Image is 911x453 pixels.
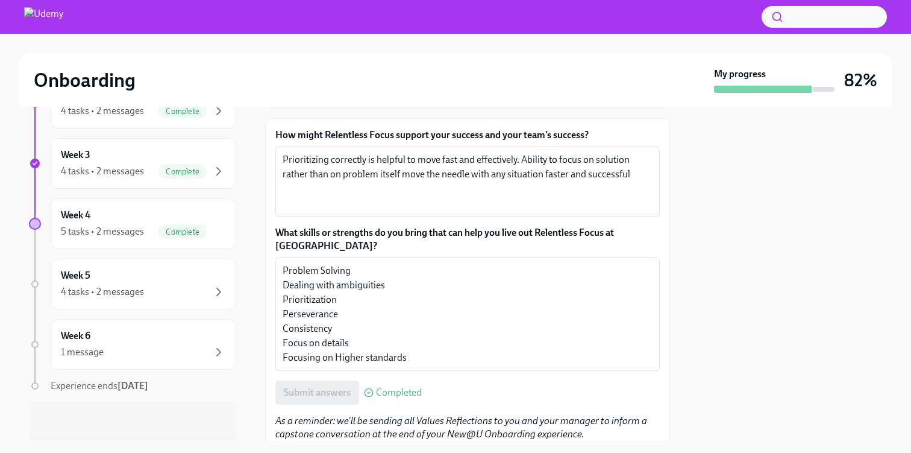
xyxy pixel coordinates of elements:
a: Week 45 tasks • 2 messagesComplete [29,198,236,249]
h2: Onboarding [34,68,136,92]
span: Complete [158,107,207,116]
h6: Week 3 [61,148,90,162]
span: Complete [158,167,207,176]
em: As a reminder: we'll be sending all Values Reflections to you and your manager to inform a capsto... [275,415,647,440]
h6: Week 5 [61,269,90,282]
div: 5 tasks • 2 messages [61,225,144,238]
div: 4 tasks • 2 messages [61,285,144,299]
img: Udemy [24,7,63,27]
label: What skills or strengths do you bring that can help you live out Relentless Focus at [GEOGRAPHIC_... [275,226,660,253]
div: 1 message [61,346,104,359]
span: Complete [158,227,207,236]
span: Experience ends [51,380,148,391]
h6: Week 6 [61,329,90,343]
a: Week 34 tasks • 2 messagesComplete [29,138,236,189]
h3: 82% [844,69,877,91]
a: Week 61 message [29,319,236,370]
div: 4 tasks • 2 messages [61,165,144,178]
div: 4 tasks • 2 messages [61,104,144,118]
textarea: Prioritizing correctly is helpful to move fast and effectively. Ability to focus on solution rath... [283,153,653,211]
h6: Week 4 [61,209,90,222]
label: How might Relentless Focus support your success and your team’s success? [275,128,660,142]
span: Completed [376,388,422,398]
textarea: Problem Solving Dealing with ambiguities Prioritization Perseverance Consistency Focus on details... [283,264,653,365]
a: Week 54 tasks • 2 messages [29,259,236,309]
strong: [DATE] [117,380,148,391]
strong: My progress [714,68,766,81]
